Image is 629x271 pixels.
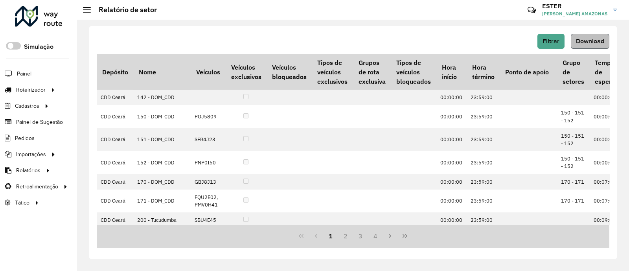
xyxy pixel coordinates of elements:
[397,229,412,243] button: Last Page
[436,190,467,212] td: 00:00:00
[133,151,191,174] td: 152 - DOM_CDD
[15,199,29,207] span: Tático
[338,229,353,243] button: 2
[267,54,312,90] th: Veículos bloqueados
[16,86,46,94] span: Roteirizador
[97,105,133,128] td: CDD Ceará
[191,54,225,90] th: Veículos
[133,128,191,151] td: 151 - DOM_CDD
[467,54,500,90] th: Hora término
[191,128,225,151] td: SFR4J23
[436,174,467,190] td: 00:00:00
[133,90,191,105] td: 142 - DOM_CDD
[436,54,467,90] th: Hora início
[436,212,467,228] td: 00:00:00
[191,174,225,190] td: GBJ8J13
[15,134,35,142] span: Pedidos
[590,90,620,105] td: 00:00:00
[590,190,620,212] td: 00:07:00
[543,38,559,44] span: Filtrar
[324,229,338,243] button: 1
[368,229,383,243] button: 4
[576,38,604,44] span: Download
[97,128,133,151] td: CDD Ceará
[523,2,540,18] a: Contato Rápido
[537,34,565,49] button: Filtrar
[590,212,620,228] td: 00:09:00
[436,90,467,105] td: 00:00:00
[133,174,191,190] td: 170 - DOM_CDD
[24,42,53,52] label: Simulação
[590,174,620,190] td: 00:07:00
[557,151,589,174] td: 150 - 151 - 152
[557,105,589,128] td: 150 - 151 - 152
[133,212,191,228] td: 200 - Tucudumba
[353,54,391,90] th: Grupos de rota exclusiva
[191,105,225,128] td: POJ5809
[590,151,620,174] td: 00:00:00
[467,128,500,151] td: 23:59:00
[91,6,157,14] h2: Relatório de setor
[133,105,191,128] td: 150 - DOM_CDD
[133,54,191,90] th: Nome
[590,128,620,151] td: 00:00:00
[97,212,133,228] td: CDD Ceará
[542,2,607,10] h3: ESTER
[571,34,609,49] button: Download
[226,54,267,90] th: Veículos exclusivos
[436,151,467,174] td: 00:00:00
[133,190,191,212] td: 171 - DOM_CDD
[97,90,133,105] td: CDD Ceará
[16,118,63,126] span: Painel de Sugestão
[97,174,133,190] td: CDD Ceará
[590,54,620,90] th: Tempo de espera
[467,151,500,174] td: 23:59:00
[391,54,436,90] th: Tipos de veículos bloqueados
[467,105,500,128] td: 23:59:00
[191,151,225,174] td: PNP0I50
[383,229,397,243] button: Next Page
[191,212,225,228] td: SBU4E45
[97,54,133,90] th: Depósito
[436,128,467,151] td: 00:00:00
[16,183,58,191] span: Retroalimentação
[16,166,40,175] span: Relatórios
[557,174,589,190] td: 170 - 171
[542,10,607,17] span: [PERSON_NAME] AMAZONAS
[312,54,353,90] th: Tipos de veículos exclusivos
[557,190,589,212] td: 170 - 171
[97,151,133,174] td: CDD Ceará
[436,105,467,128] td: 00:00:00
[467,190,500,212] td: 23:59:00
[16,150,46,159] span: Importações
[97,190,133,212] td: CDD Ceará
[353,229,368,243] button: 3
[500,54,557,90] th: Ponto de apoio
[557,54,589,90] th: Grupo de setores
[467,212,500,228] td: 23:59:00
[590,105,620,128] td: 00:00:00
[191,190,225,212] td: FQU2E02, PMV0H41
[17,70,31,78] span: Painel
[467,90,500,105] td: 23:59:00
[467,174,500,190] td: 23:59:00
[15,102,39,110] span: Cadastros
[557,128,589,151] td: 150 - 151 - 152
